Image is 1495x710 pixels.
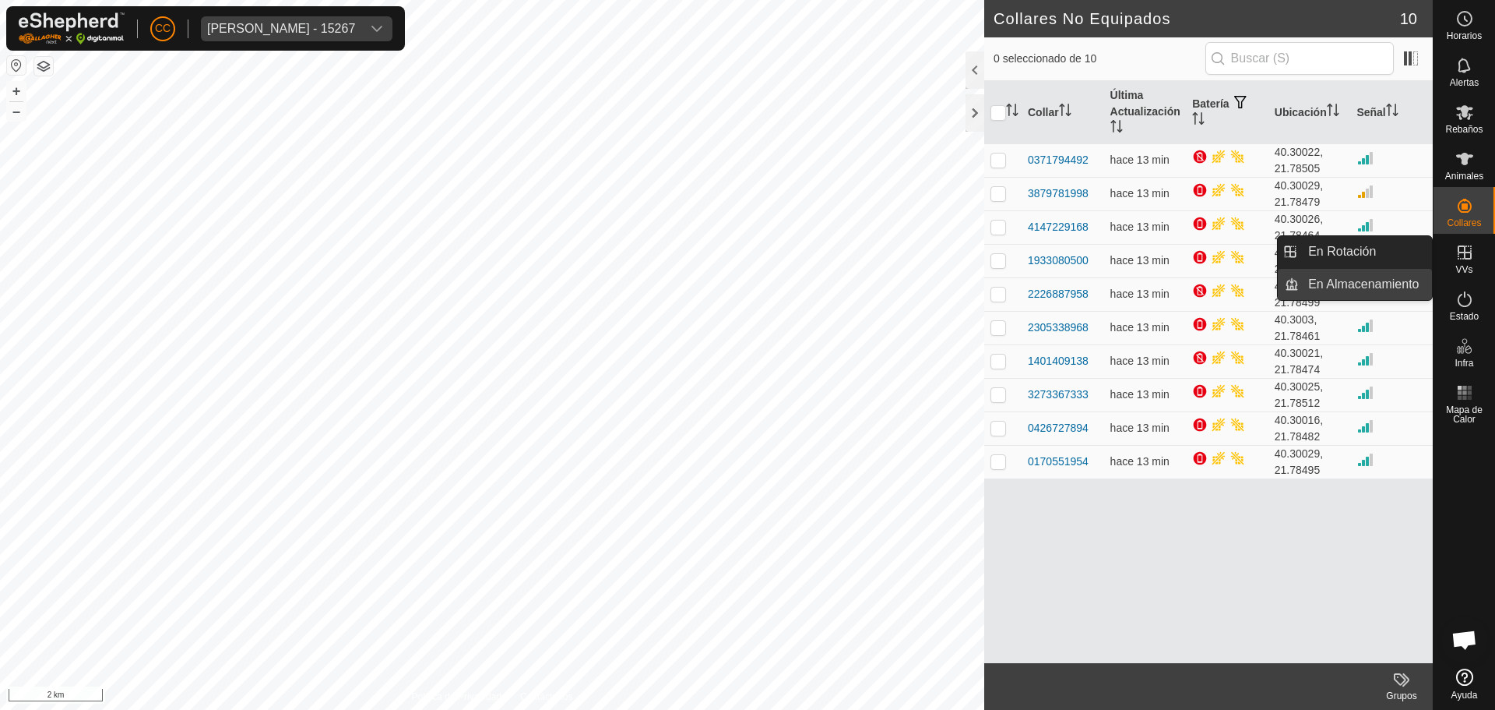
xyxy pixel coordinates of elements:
li: En Almacenamiento [1278,269,1432,300]
img: Intensidad de Señal [1356,316,1375,335]
span: 3 oct 2025, 20:37 [1110,422,1170,434]
a: Política de Privacidad [412,690,501,704]
td: 40.30021, 21.78499 [1268,277,1351,311]
span: Animales [1445,171,1483,181]
span: CC [155,20,171,37]
td: 40.30026, 21.78464 [1268,210,1351,244]
p-sorticon: Activar para ordenar [1006,106,1018,118]
div: 3879781998 [1028,185,1089,202]
td: 40.30022, 21.78505 [1268,143,1351,177]
div: [PERSON_NAME] - 15267 [207,23,355,35]
div: Grupos [1370,689,1433,703]
span: Collares [1447,218,1481,228]
span: Gatziaris Dimitrios - 15267 [201,16,361,41]
button: + [7,82,26,101]
img: Intensidad de Señal [1356,216,1375,235]
div: 0426727894 [1028,420,1089,436]
span: 3 oct 2025, 20:37 [1110,254,1170,267]
div: 0170551954 [1028,454,1089,470]
div: 2305338968 [1028,320,1089,336]
div: 1401409138 [1028,353,1089,369]
span: Ayuda [1451,691,1478,700]
a: Ayuda [1433,662,1495,706]
th: Señal [1350,81,1433,144]
td: 40.30029, 21.78495 [1268,445,1351,479]
span: 3 oct 2025, 20:37 [1110,187,1170,200]
span: 10 [1400,7,1417,30]
div: dropdown trigger [361,16,392,41]
span: En Rotación [1308,242,1376,261]
td: 40.30029, 21.78479 [1268,177,1351,210]
span: 3 oct 2025, 20:37 [1110,154,1170,166]
li: En Rotación [1278,236,1432,267]
span: 3 oct 2025, 20:37 [1110,388,1170,401]
div: 1933080500 [1028,253,1089,269]
span: VVs [1455,265,1472,274]
div: 2226887958 [1028,286,1089,302]
button: Restablecer Mapa [7,56,26,75]
input: Buscar (S) [1205,42,1394,75]
span: 3 oct 2025, 20:37 [1110,355,1170,367]
span: 3 oct 2025, 20:37 [1110,455,1170,468]
td: 40.3003, 21.78461 [1268,311,1351,344]
a: En Rotación [1299,236,1432,267]
img: Intensidad de Señal [1356,383,1375,402]
button: Capas del Mapa [34,57,53,76]
th: Ubicación [1268,81,1351,144]
td: 40.30016, 21.78482 [1268,412,1351,445]
img: Intensidad de Señal [1356,350,1375,369]
p-sorticon: Activar para ordenar [1110,122,1123,135]
span: Infra [1455,359,1473,368]
span: Estado [1450,312,1479,321]
button: – [7,102,26,121]
span: Mapa de Calor [1437,405,1491,424]
p-sorticon: Activar para ordenar [1059,106,1071,118]
td: 40.30025, 21.78512 [1268,378,1351,412]
span: Alertas [1450,78,1479,87]
a: Contáctenos [520,690,572,704]
span: Rebaños [1445,125,1483,134]
img: Intensidad de Señal [1356,450,1375,469]
p-sorticon: Activar para ordenar [1386,106,1398,118]
p-sorticon: Activar para ordenar [1327,106,1339,118]
img: Logo Gallagher [19,12,125,44]
span: 3 oct 2025, 20:37 [1110,221,1170,233]
td: 40.30021, 21.78474 [1268,344,1351,378]
span: En Almacenamiento [1308,275,1419,294]
a: En Almacenamiento [1299,269,1432,300]
td: 40.30026, 21.78481 [1268,244,1351,277]
span: 3 oct 2025, 20:37 [1110,288,1170,300]
p-sorticon: Activar para ordenar [1192,115,1205,127]
span: 0 seleccionado de 10 [994,51,1205,67]
div: 4147229168 [1028,219,1089,235]
div: 3273367333 [1028,387,1089,403]
span: 3 oct 2025, 20:37 [1110,321,1170,334]
img: Intensidad de Señal [1356,182,1375,201]
h2: Collares No Equipados [994,9,1400,28]
div: Open chat [1441,616,1488,663]
img: Intensidad de Señal [1356,149,1375,168]
th: Batería [1186,81,1268,144]
div: 0371794492 [1028,152,1089,168]
img: Intensidad de Señal [1356,417,1375,436]
th: Última Actualización [1104,81,1187,144]
span: Horarios [1447,31,1482,41]
th: Collar [1022,81,1104,144]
